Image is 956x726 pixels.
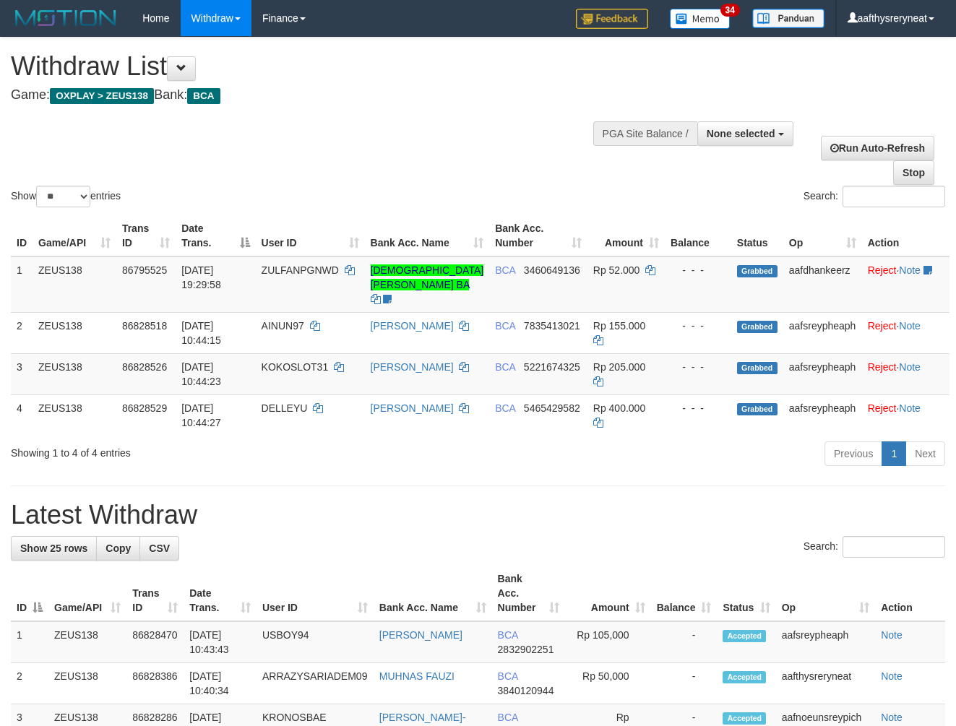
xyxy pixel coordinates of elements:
span: BCA [495,361,515,373]
span: Accepted [723,671,766,683]
td: 2 [11,312,33,353]
span: Rp 205.000 [593,361,645,373]
span: [DATE] 19:29:58 [181,264,221,290]
h1: Withdraw List [11,52,623,81]
span: Rp 400.000 [593,402,645,414]
th: Trans ID: activate to sort column ascending [126,566,184,621]
span: 86828526 [122,361,167,373]
span: 86828518 [122,320,167,332]
a: Note [899,264,921,276]
th: Op: activate to sort column ascending [776,566,876,621]
td: ZEUS138 [33,353,116,394]
span: AINUN97 [262,320,304,332]
a: Stop [893,160,934,185]
button: None selected [697,121,793,146]
td: 1 [11,256,33,313]
a: [PERSON_NAME] [371,402,454,414]
span: CSV [149,543,170,554]
th: Game/API: activate to sort column ascending [33,215,116,256]
span: BCA [187,88,220,104]
a: Copy [96,536,140,561]
a: Reject [868,264,897,276]
label: Search: [804,186,945,207]
span: 86828529 [122,402,167,414]
a: [PERSON_NAME] [371,361,454,373]
div: Showing 1 to 4 of 4 entries [11,440,387,460]
th: Balance: activate to sort column ascending [651,566,718,621]
td: - [651,621,718,663]
th: User ID: activate to sort column ascending [257,566,374,621]
a: Note [881,670,903,682]
span: Rp 52.000 [593,264,640,276]
th: Game/API: activate to sort column ascending [48,566,126,621]
select: Showentries [36,186,90,207]
span: Accepted [723,630,766,642]
a: Note [899,320,921,332]
span: Accepted [723,712,766,725]
td: · [862,353,949,394]
span: [DATE] 10:44:27 [181,402,221,428]
a: Next [905,441,945,466]
a: Run Auto-Refresh [821,136,934,160]
td: Rp 105,000 [565,621,651,663]
a: Reject [868,402,897,414]
label: Search: [804,536,945,558]
th: Date Trans.: activate to sort column descending [176,215,255,256]
td: aafsreypheaph [783,353,862,394]
td: ZEUS138 [33,394,116,436]
th: Date Trans.: activate to sort column ascending [184,566,257,621]
div: PGA Site Balance / [593,121,697,146]
td: aafsreypheaph [783,312,862,353]
td: ZEUS138 [48,621,126,663]
td: aafdhankeerz [783,256,862,313]
a: MUHNAS FAUZI [379,670,455,682]
td: · [862,394,949,436]
span: Rp 155.000 [593,320,645,332]
span: Copy [105,543,131,554]
h4: Game: Bank: [11,88,623,103]
td: 86828386 [126,663,184,704]
a: 1 [882,441,906,466]
img: MOTION_logo.png [11,7,121,29]
td: ZEUS138 [48,663,126,704]
span: Copy 3460649136 to clipboard [524,264,580,276]
a: [PERSON_NAME] [379,629,462,641]
th: User ID: activate to sort column ascending [256,215,365,256]
th: ID: activate to sort column descending [11,566,48,621]
td: 3 [11,353,33,394]
a: Reject [868,320,897,332]
span: Show 25 rows [20,543,87,554]
td: - [651,663,718,704]
a: [DEMOGRAPHIC_DATA][PERSON_NAME] BA [371,264,484,290]
td: aafsreypheaph [776,621,876,663]
th: Bank Acc. Name: activate to sort column ascending [374,566,492,621]
th: Trans ID: activate to sort column ascending [116,215,176,256]
img: Feedback.jpg [576,9,648,29]
a: Note [881,712,903,723]
a: [PERSON_NAME] [371,320,454,332]
span: Copy 5465429582 to clipboard [524,402,580,414]
span: ZULFANPGNWD [262,264,339,276]
h1: Latest Withdraw [11,501,945,530]
th: Balance [665,215,731,256]
div: - - - [671,263,725,277]
span: BCA [498,629,518,641]
td: ZEUS138 [33,256,116,313]
label: Show entries [11,186,121,207]
th: ID [11,215,33,256]
span: DELLEYU [262,402,308,414]
td: Rp 50,000 [565,663,651,704]
th: Bank Acc. Number: activate to sort column ascending [489,215,587,256]
span: [DATE] 10:44:15 [181,320,221,346]
span: Copy 3840120944 to clipboard [498,685,554,696]
a: Reject [868,361,897,373]
td: 4 [11,394,33,436]
td: 2 [11,663,48,704]
td: · [862,312,949,353]
td: · [862,256,949,313]
input: Search: [843,186,945,207]
th: Action [862,215,949,256]
td: [DATE] 10:43:43 [184,621,257,663]
a: [PERSON_NAME]- [379,712,466,723]
span: 34 [720,4,740,17]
